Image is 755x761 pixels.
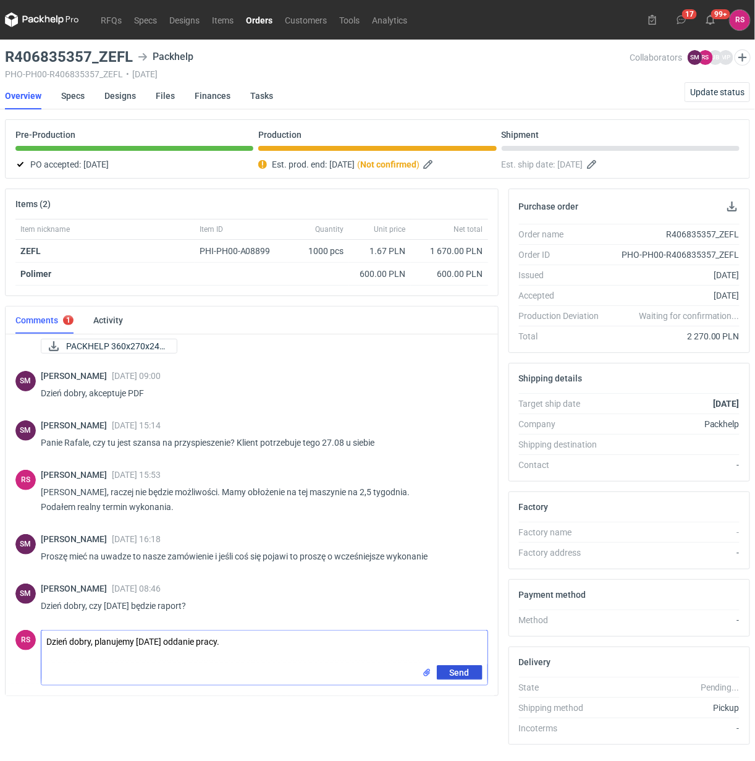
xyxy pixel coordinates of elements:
a: Customers [279,12,333,27]
span: [DATE] 16:18 [112,534,161,544]
p: Pre-Production [15,130,75,140]
div: Packhelp [138,49,193,64]
span: [DATE] 08:46 [112,584,161,593]
div: Factory name [519,526,607,538]
button: Edit estimated shipping date [586,157,601,172]
em: Waiting for confirmation... [639,310,740,322]
a: RFQs [95,12,128,27]
a: Orders [240,12,279,27]
p: Proszę mieć na uwadze to nasze zamówienie i jeśli coś się pojawi to proszę o wcześniejsze wykonanie [41,549,478,564]
span: PACKHELP 360x270x240... [66,339,167,353]
figcaption: JB [708,50,723,65]
div: Production Deviation [519,310,607,322]
div: Target ship date [519,398,607,410]
div: Sebastian Markut [15,420,36,441]
span: [PERSON_NAME] [41,420,112,430]
div: PHO-PH00-R406835357_ZEFL [607,249,740,261]
div: 600.00 PLN [416,268,483,280]
span: [PERSON_NAME] [41,470,112,480]
div: [DATE] [607,269,740,281]
div: [DATE] [607,289,740,302]
button: 99+ [701,10,720,30]
a: Comments1 [15,307,74,334]
figcaption: RS [730,10,750,30]
div: Rafał Stani [730,10,750,30]
div: PO accepted: [15,157,253,172]
p: Dzień dobry, czy [DATE] będzie raport? [41,598,478,613]
a: Tools [333,12,366,27]
div: - [607,614,740,626]
div: Est. ship date: [502,157,740,172]
div: Shipping method [519,702,607,714]
div: State [519,681,607,694]
figcaption: RS [15,470,36,490]
strong: [DATE] [714,399,740,409]
a: Tasks [250,82,273,109]
span: Send [450,668,470,677]
p: Shipment [502,130,539,140]
div: Total [519,330,607,342]
span: [DATE] 15:53 [112,470,161,480]
p: [PERSON_NAME], raczej nie będzie możliwości. Mamy obłożenie na tej maszynie na 2,5 tygodnia. Poda... [41,485,478,514]
a: PACKHELP 360x270x240... [41,339,177,354]
div: Sebastian Markut [15,584,36,604]
div: 600.00 PLN [354,268,406,280]
div: Est. prod. end: [258,157,496,172]
figcaption: RS [15,630,36,650]
figcaption: SM [688,50,702,65]
figcaption: SM [15,420,36,441]
strong: Polimer [20,269,51,279]
span: Net total [454,224,483,234]
div: 2 270.00 PLN [607,330,740,342]
div: - [607,459,740,471]
span: [DATE] 09:00 [112,371,161,381]
span: Collaborators [630,53,683,62]
div: Method [519,614,607,626]
a: ZEFL [20,246,41,256]
div: - [607,722,740,734]
figcaption: SM [15,584,36,604]
h2: Shipping details [519,373,583,383]
em: ) [416,159,420,169]
span: Item ID [200,224,223,234]
span: [DATE] [83,157,109,172]
span: [DATE] [558,157,583,172]
button: Edit collaborators [735,49,751,66]
div: Rafał Stani [15,470,36,490]
a: Activity [93,307,123,334]
a: Analytics [366,12,413,27]
div: Factory address [519,546,607,559]
p: Dzień dobry, akceptuje PDF [41,386,478,401]
span: Item nickname [20,224,70,234]
a: Finances [195,82,230,109]
span: Update status [690,88,744,96]
button: Update status [685,82,750,102]
figcaption: SM [15,371,36,391]
div: - [607,546,740,559]
div: PHI-PH00-A08899 [200,245,282,257]
a: Items [206,12,240,27]
figcaption: MP [719,50,733,65]
a: Specs [61,82,85,109]
figcaption: SM [15,534,36,555]
div: Shipping destination [519,438,607,451]
div: Packhelp [607,418,740,430]
div: Contact [519,459,607,471]
a: Files [156,82,175,109]
h2: Purchase order [519,202,579,211]
span: [DATE] [329,157,355,172]
button: 17 [672,10,691,30]
span: [PERSON_NAME] [41,584,112,593]
h2: Items (2) [15,199,51,209]
div: 1.67 PLN [354,245,406,257]
span: Unit price [374,224,406,234]
div: R406835357_ZEFL [607,228,740,240]
div: Order ID [519,249,607,261]
svg: Packhelp Pro [5,12,79,27]
span: • [126,69,129,79]
div: Sebastian Markut [15,371,36,391]
button: Download PO [725,199,740,214]
span: Quantity [316,224,344,234]
span: [PERSON_NAME] [41,371,112,381]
